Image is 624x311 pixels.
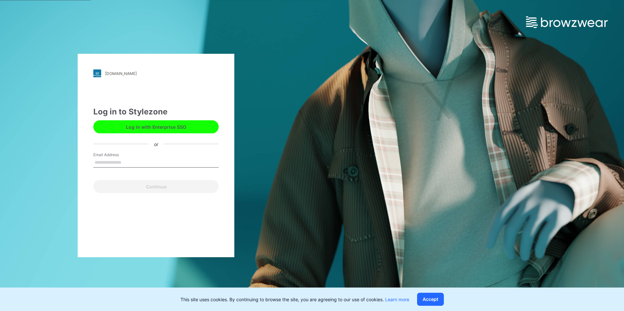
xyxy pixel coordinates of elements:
img: stylezone-logo.562084cfcfab977791bfbf7441f1a819.svg [93,69,101,77]
div: [DOMAIN_NAME] [105,71,137,76]
img: browzwear-logo.e42bd6dac1945053ebaf764b6aa21510.svg [526,16,608,28]
div: or [149,141,164,147]
button: Log in with Enterprise SSO [93,120,219,133]
a: [DOMAIN_NAME] [93,69,219,77]
p: This site uses cookies. By continuing to browse the site, you are agreeing to our use of cookies. [180,296,409,303]
label: Email Address [93,152,139,158]
button: Accept [417,293,444,306]
a: Learn more [385,297,409,302]
div: Log in to Stylezone [93,106,219,118]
